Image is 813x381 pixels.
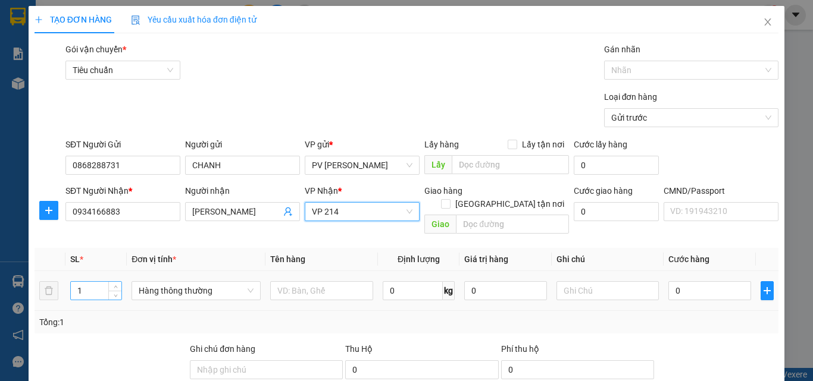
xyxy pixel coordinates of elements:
[131,15,257,24] span: Yêu cầu xuất hóa đơn điện tử
[132,254,176,264] span: Đơn vị tính
[574,186,633,196] label: Cước giao hàng
[574,202,659,221] input: Cước giao hàng
[185,138,300,151] div: Người gửi
[112,292,119,299] span: down
[112,284,119,291] span: up
[398,254,440,264] span: Định lượng
[443,281,455,300] span: kg
[604,92,658,102] label: Loại đơn hàng
[574,156,659,175] input: Cước lấy hàng
[190,360,343,379] input: Ghi chú đơn hàng
[464,254,508,264] span: Giá trị hàng
[452,155,569,174] input: Dọc đường
[70,254,80,264] span: SL
[65,138,180,151] div: SĐT Người Gửi
[761,286,774,295] span: plus
[283,207,293,216] span: user-add
[751,6,784,39] button: Close
[65,45,126,54] span: Gói vận chuyển
[35,15,112,24] span: TẠO ĐƠN HÀNG
[424,186,462,196] span: Giao hàng
[40,206,58,215] span: plus
[270,281,373,300] input: VD: Bàn, Ghế
[139,282,254,300] span: Hàng thông thường
[108,291,121,300] span: Decrease Value
[312,156,412,174] span: PV Đức Xuyên
[611,109,772,127] span: Gửi trước
[305,138,420,151] div: VP gửi
[668,254,709,264] span: Cước hàng
[39,201,58,220] button: plus
[517,138,569,151] span: Lấy tận nơi
[73,61,173,79] span: Tiêu chuẩn
[312,203,412,221] span: VP 214
[604,45,640,54] label: Gán nhãn
[556,281,659,300] input: Ghi Chú
[35,15,43,24] span: plus
[552,248,664,271] th: Ghi chú
[345,344,373,354] span: Thu Hộ
[501,342,654,360] div: Phí thu hộ
[451,197,569,210] span: [GEOGRAPHIC_DATA] tận nơi
[190,344,255,354] label: Ghi chú đơn hàng
[305,186,338,196] span: VP Nhận
[424,140,459,149] span: Lấy hàng
[131,15,140,25] img: icon
[424,155,452,174] span: Lấy
[763,17,773,27] span: close
[464,281,546,300] input: 0
[39,316,315,329] div: Tổng: 1
[65,184,180,197] div: SĐT Người Nhận
[39,281,58,300] button: delete
[456,215,569,234] input: Dọc đường
[108,282,121,291] span: Increase Value
[270,254,305,264] span: Tên hàng
[424,215,456,234] span: Giao
[664,184,778,197] div: CMND/Passport
[185,184,300,197] div: Người nhận
[574,140,627,149] label: Cước lấy hàng
[761,281,774,300] button: plus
